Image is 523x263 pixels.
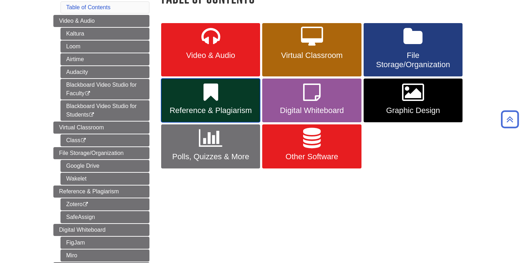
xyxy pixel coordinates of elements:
i: This link opens in a new window [83,202,89,207]
span: Other Software [268,152,356,161]
a: Airtime [60,53,149,65]
a: File Storage/Organization [364,23,463,76]
a: FigJam [60,237,149,249]
a: Back to Top [498,114,521,124]
a: Zotero [60,198,149,210]
a: Loom [60,41,149,53]
span: Virtual Classroom [59,124,104,130]
a: Video & Audio [161,23,260,76]
span: Digital Whiteboard [268,106,356,115]
a: Digital Whiteboard [53,224,149,236]
a: Graphic Design [364,79,463,123]
a: Table of Contents [66,4,111,10]
a: Reference & Plagiarism [161,79,260,123]
i: This link opens in a new window [89,113,95,117]
span: Reference & Plagiarism [59,188,119,194]
a: Wakelet [60,173,149,185]
a: Video & Audio [53,15,149,27]
a: Kaltura [60,28,149,40]
a: Audacity [60,66,149,78]
a: Miro [60,249,149,262]
a: Other Software [262,124,361,168]
span: File Storage/Organization [369,51,457,69]
a: Reference & Plagiarism [53,186,149,198]
span: Virtual Classroom [268,51,356,60]
i: This link opens in a new window [80,138,86,143]
a: Digital Whiteboard [262,79,361,123]
span: Video & Audio [167,51,255,60]
a: Blackboard Video Studio for Students [60,100,149,121]
a: File Storage/Organization [53,147,149,159]
a: Polls, Quizzes & More [161,124,260,168]
span: Video & Audio [59,18,95,24]
a: Google Drive [60,160,149,172]
span: Graphic Design [369,106,457,115]
span: File Storage/Organization [59,150,123,156]
i: This link opens in a new window [85,91,91,96]
span: Reference & Plagiarism [167,106,255,115]
a: Class [60,134,149,146]
span: Digital Whiteboard [59,227,106,233]
a: Virtual Classroom [53,122,149,134]
span: Polls, Quizzes & More [167,152,255,161]
a: Blackboard Video Studio for Faculty [60,79,149,100]
a: Virtual Classroom [262,23,361,76]
a: SafeAssign [60,211,149,223]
